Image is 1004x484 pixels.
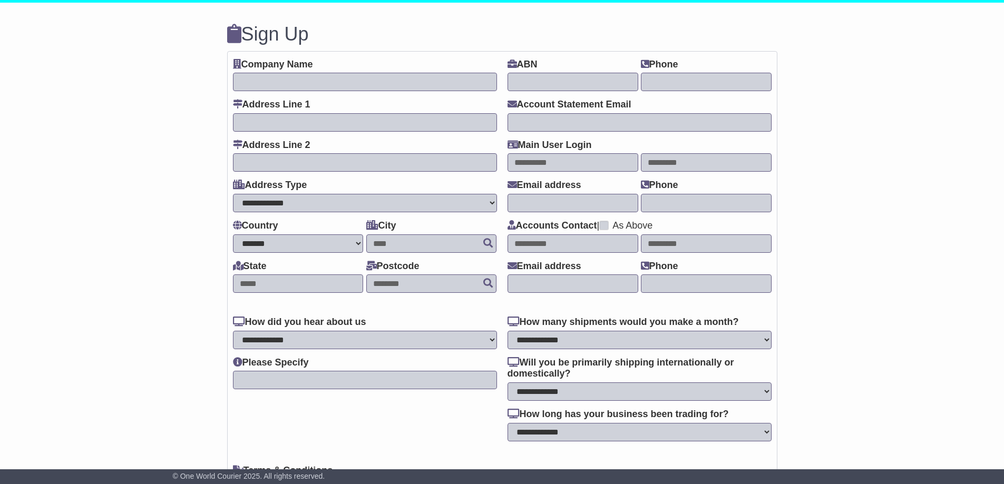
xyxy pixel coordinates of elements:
[641,261,678,272] label: Phone
[508,180,581,191] label: Email address
[233,59,313,71] label: Company Name
[233,465,333,477] label: Terms & Conditions
[227,24,777,45] h3: Sign Up
[508,261,581,272] label: Email address
[641,59,678,71] label: Phone
[233,261,267,272] label: State
[641,180,678,191] label: Phone
[508,357,772,380] label: Will you be primarily shipping internationally or domestically?
[508,220,772,234] div: |
[508,140,592,151] label: Main User Login
[508,220,597,232] label: Accounts Contact
[233,180,307,191] label: Address Type
[612,220,652,232] label: As Above
[233,220,278,232] label: Country
[233,357,309,369] label: Please Specify
[508,409,729,420] label: How long has your business been trading for?
[366,220,396,232] label: City
[508,59,538,71] label: ABN
[366,261,420,272] label: Postcode
[233,99,310,111] label: Address Line 1
[173,472,325,480] span: © One World Courier 2025. All rights reserved.
[508,317,739,328] label: How many shipments would you make a month?
[233,317,366,328] label: How did you hear about us
[508,99,631,111] label: Account Statement Email
[233,140,310,151] label: Address Line 2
